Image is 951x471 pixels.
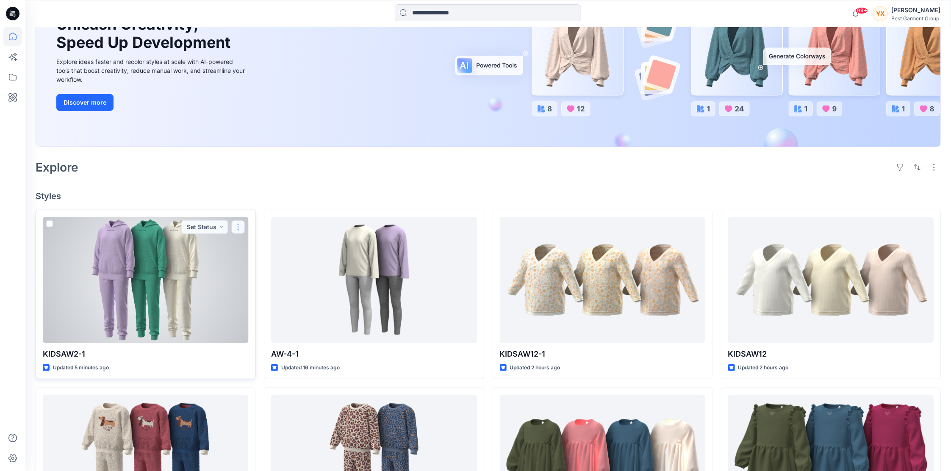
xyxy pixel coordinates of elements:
[500,348,705,360] p: KIDSAW12-1
[36,191,941,201] h4: Styles
[500,217,705,343] a: KIDSAW12-1
[891,5,940,15] div: [PERSON_NAME]
[873,6,888,21] div: YX
[728,348,934,360] p: KIDSAW12
[281,363,340,372] p: Updated 16 minutes ago
[56,94,247,111] a: Discover more
[56,94,114,111] button: Discover more
[43,348,248,360] p: KIDSAW2-1
[271,217,477,343] a: AW-4-1
[891,15,940,22] div: Best Garment Group
[738,363,789,372] p: Updated 2 hours ago
[56,57,247,84] div: Explore ideas faster and recolor styles at scale with AI-powered tools that boost creativity, red...
[53,363,109,372] p: Updated 5 minutes ago
[36,161,78,174] h2: Explore
[271,348,477,360] p: AW-4-1
[728,217,934,343] a: KIDSAW12
[510,363,560,372] p: Updated 2 hours ago
[56,15,234,52] h1: Unleash Creativity, Speed Up Development
[43,217,248,343] a: KIDSAW2-1
[855,7,868,14] span: 99+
